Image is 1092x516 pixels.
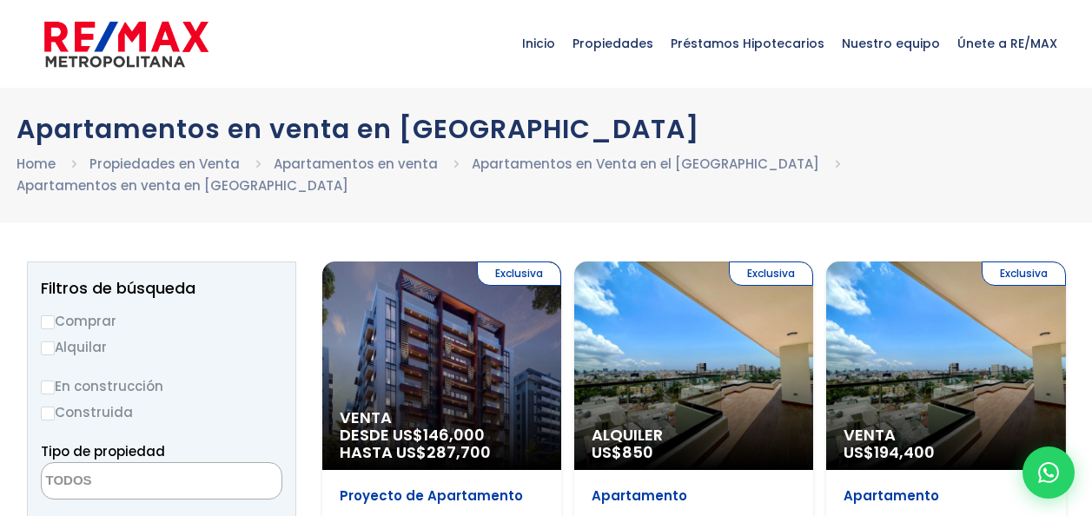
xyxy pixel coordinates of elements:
span: Alquiler [592,427,796,444]
span: Exclusiva [477,261,561,286]
span: 850 [622,441,653,463]
label: En construcción [41,375,282,397]
span: 146,000 [423,424,485,446]
input: En construcción [41,380,55,394]
span: 287,700 [427,441,491,463]
span: Tipo de propiedad [41,442,165,460]
textarea: Search [42,463,210,500]
input: Alquilar [41,341,55,355]
span: Propiedades [564,17,662,69]
li: Apartamentos en venta en [GEOGRAPHIC_DATA] [17,175,348,196]
span: Venta [340,409,544,427]
a: Apartamentos en venta [274,155,438,173]
span: DESDE US$ [340,427,544,461]
h2: Filtros de búsqueda [41,280,282,297]
span: Exclusiva [729,261,813,286]
input: Construida [41,407,55,420]
span: US$ [592,441,653,463]
span: 194,400 [874,441,935,463]
p: Apartamento [844,487,1048,505]
a: Propiedades en Venta [89,155,240,173]
label: Comprar [41,310,282,332]
span: Inicio [513,17,564,69]
span: Venta [844,427,1048,444]
span: Préstamos Hipotecarios [662,17,833,69]
input: Comprar [41,315,55,329]
span: Nuestro equipo [833,17,949,69]
label: Alquilar [41,336,282,358]
span: Exclusiva [982,261,1066,286]
img: remax-metropolitana-logo [44,18,208,70]
p: Proyecto de Apartamento [340,487,544,505]
a: Apartamentos en Venta en el [GEOGRAPHIC_DATA] [472,155,819,173]
p: Apartamento [592,487,796,505]
label: Construida [41,401,282,423]
h1: Apartamentos en venta en [GEOGRAPHIC_DATA] [17,114,1076,144]
span: HASTA US$ [340,444,544,461]
span: Únete a RE/MAX [949,17,1066,69]
span: US$ [844,441,935,463]
a: Home [17,155,56,173]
